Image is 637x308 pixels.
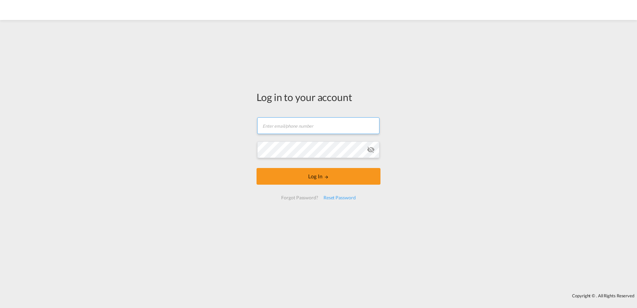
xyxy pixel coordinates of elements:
[257,168,380,185] button: LOGIN
[257,117,379,134] input: Enter email/phone number
[367,146,375,154] md-icon: icon-eye-off
[279,192,320,204] div: Forgot Password?
[257,90,380,104] div: Log in to your account
[321,192,358,204] div: Reset Password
